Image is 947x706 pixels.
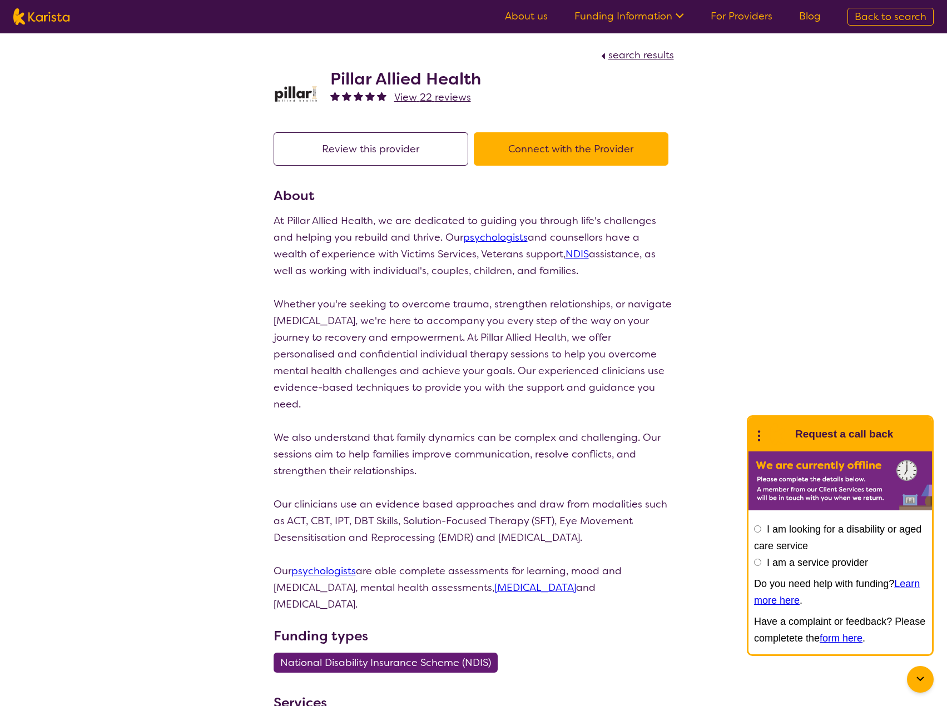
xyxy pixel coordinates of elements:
a: search results [598,48,674,62]
a: View 22 reviews [394,89,471,106]
a: Funding Information [574,9,684,23]
p: Our are able complete assessments for learning, mood and [MEDICAL_DATA], mental health assessment... [274,563,674,613]
label: I am looking for a disability or aged care service [754,524,921,551]
a: For Providers [711,9,772,23]
img: fullstar [354,91,363,101]
img: Karista offline chat form to request call back [748,451,932,510]
button: Connect with the Provider [474,132,668,166]
a: About us [505,9,548,23]
a: psychologists [291,564,356,578]
img: Karista [766,423,789,445]
span: search results [608,48,674,62]
a: psychologists [463,231,528,244]
img: rfh6iifgakk6qm0ilome.png [274,72,318,116]
label: I am a service provider [767,557,868,568]
p: We also understand that family dynamics can be complex and challenging. Our sessions aim to help ... [274,429,674,479]
a: Connect with the Provider [474,142,674,156]
p: Whether you're seeking to overcome trauma, strengthen relationships, or navigate [MEDICAL_DATA], ... [274,296,674,412]
a: [MEDICAL_DATA] [494,581,576,594]
a: Blog [799,9,821,23]
p: Have a complaint or feedback? Please completete the . [754,613,926,647]
p: Our clinicians use an evidence based approaches and draw from modalities such as ACT, CBT, IPT, D... [274,496,674,546]
img: fullstar [365,91,375,101]
a: Back to search [847,8,934,26]
a: NDIS [566,247,589,261]
h3: About [274,186,674,206]
h3: Funding types [274,626,674,646]
button: Review this provider [274,132,468,166]
h2: Pillar Allied Health [330,69,481,89]
p: At Pillar Allied Health, we are dedicated to guiding you through life's challenges and helping yo... [274,212,674,279]
img: fullstar [342,91,351,101]
a: National Disability Insurance Scheme (NDIS) [274,656,504,669]
p: Do you need help with funding? . [754,575,926,609]
span: National Disability Insurance Scheme (NDIS) [280,653,491,673]
h1: Request a call back [795,426,893,443]
a: form here [820,633,862,644]
span: View 22 reviews [394,91,471,104]
span: Back to search [855,10,926,23]
img: fullstar [377,91,386,101]
a: Review this provider [274,142,474,156]
img: Karista logo [13,8,70,25]
img: fullstar [330,91,340,101]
